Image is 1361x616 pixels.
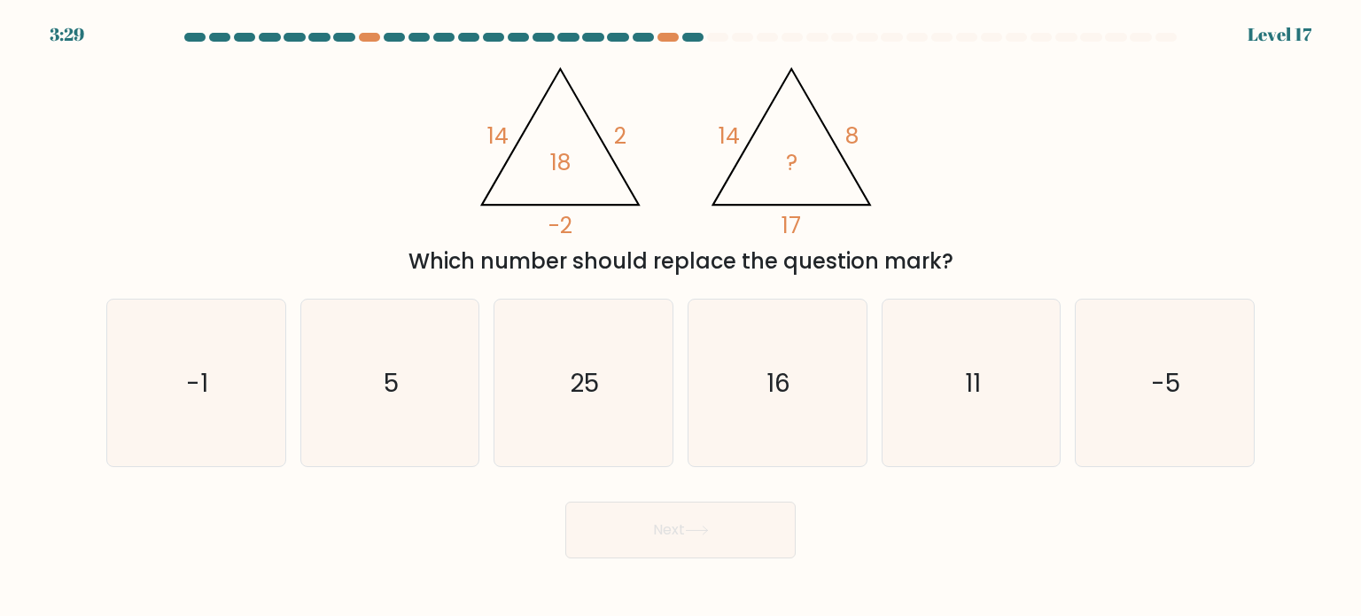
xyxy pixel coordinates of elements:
text: -5 [1152,364,1181,400]
tspan: 17 [782,210,801,241]
tspan: 14 [487,121,509,152]
text: 11 [965,364,981,400]
text: 16 [767,364,791,400]
text: -1 [187,364,209,400]
tspan: 14 [719,121,740,152]
tspan: 2 [614,121,626,152]
tspan: 8 [845,121,859,152]
text: 5 [384,364,399,400]
tspan: -2 [548,210,572,241]
button: Next [565,502,796,558]
text: 25 [571,364,600,400]
tspan: 18 [550,147,571,178]
div: Level 17 [1248,21,1311,48]
div: Which number should replace the question mark? [117,246,1244,277]
tspan: ? [786,147,797,178]
div: 3:29 [50,21,84,48]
